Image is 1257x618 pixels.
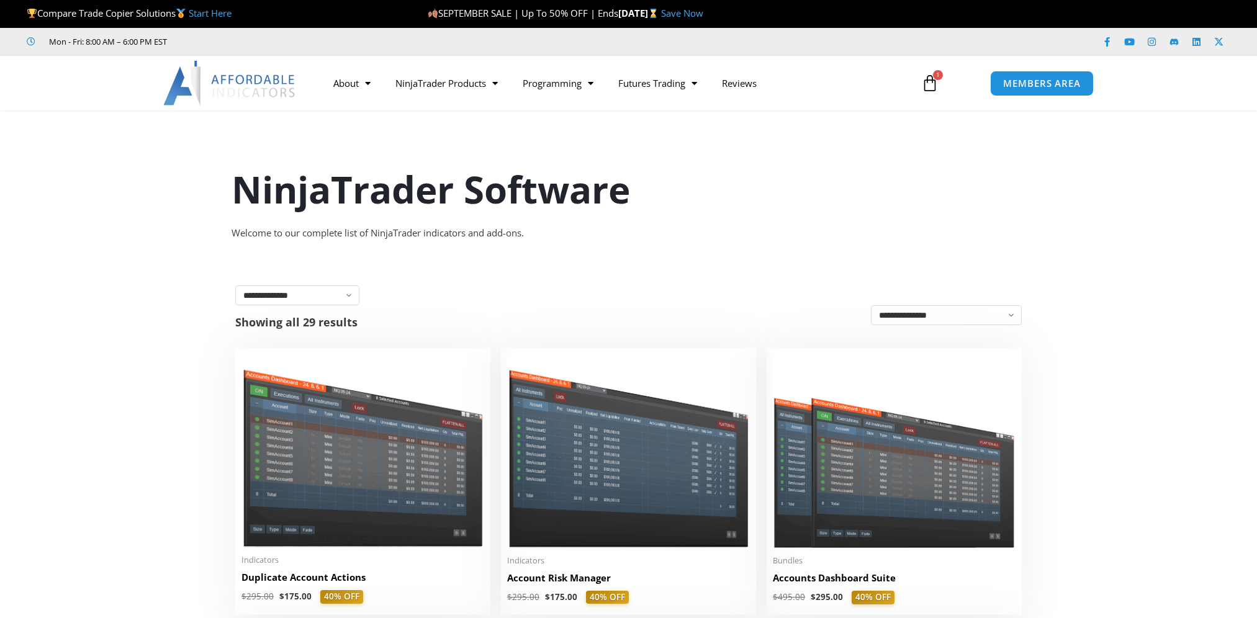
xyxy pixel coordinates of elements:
[176,9,186,18] img: 🥇
[852,591,894,604] span: 40% OFF
[545,591,550,602] span: $
[184,35,371,48] iframe: Customer reviews powered by Trustpilot
[773,571,1016,584] h2: Accounts Dashboard Suite
[320,590,363,604] span: 40% OFF
[241,571,484,590] a: Duplicate Account Actions
[46,34,167,49] span: Mon - Fri: 8:00 AM – 6:00 PM EST
[661,7,703,19] a: Save Now
[241,354,484,547] img: Duplicate Account Actions
[649,9,658,18] img: ⌛
[545,591,577,602] bdi: 175.00
[903,65,957,101] a: 1
[871,305,1022,325] select: Shop order
[773,591,805,602] bdi: 495.00
[811,591,843,602] bdi: 295.00
[321,69,383,97] a: About
[507,354,750,547] img: Account Risk Manager
[235,316,358,328] p: Showing all 29 results
[507,591,539,602] bdi: 295.00
[27,9,37,18] img: 🏆
[1003,79,1081,88] span: MEMBERS AREA
[241,591,274,602] bdi: 295.00
[232,225,1026,242] div: Welcome to our complete list of NinjaTrader indicators and add-ons.
[510,69,606,97] a: Programming
[586,591,629,604] span: 40% OFF
[241,591,246,602] span: $
[773,591,778,602] span: $
[773,354,1016,548] img: Accounts Dashboard Suite
[990,71,1094,96] a: MEMBERS AREA
[618,7,661,19] strong: [DATE]
[507,571,750,591] a: Account Risk Manager
[606,69,710,97] a: Futures Trading
[507,591,512,602] span: $
[279,591,284,602] span: $
[27,7,232,19] span: Compare Trade Copier Solutions
[321,69,907,97] nav: Menu
[163,61,297,105] img: LogoAI | Affordable Indicators – NinjaTrader
[811,591,816,602] span: $
[241,571,484,584] h2: Duplicate Account Actions
[507,571,750,584] h2: Account Risk Manager
[241,555,484,565] span: Indicators
[428,7,618,19] span: SEPTEMBER SALE | Up To 50% OFF | Ends
[383,69,510,97] a: NinjaTrader Products
[773,571,1016,591] a: Accounts Dashboard Suite
[428,9,438,18] img: 🍂
[279,591,312,602] bdi: 175.00
[232,163,1026,215] h1: NinjaTrader Software
[933,70,943,80] span: 1
[773,555,1016,566] span: Bundles
[189,7,232,19] a: Start Here
[710,69,769,97] a: Reviews
[507,555,750,566] span: Indicators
